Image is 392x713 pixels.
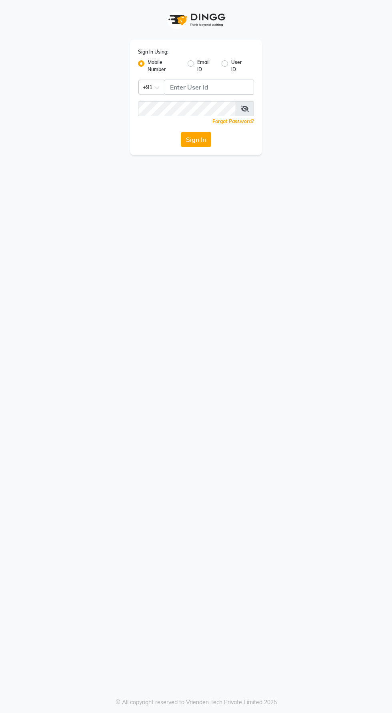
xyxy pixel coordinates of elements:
input: Username [165,80,254,95]
a: Forgot Password? [212,118,254,124]
button: Sign In [181,132,211,147]
label: Sign In Using: [138,48,168,56]
input: Username [138,101,236,116]
label: User ID [231,59,248,73]
label: Mobile Number [148,59,181,73]
img: logo1.svg [164,8,228,32]
label: Email ID [197,59,215,73]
